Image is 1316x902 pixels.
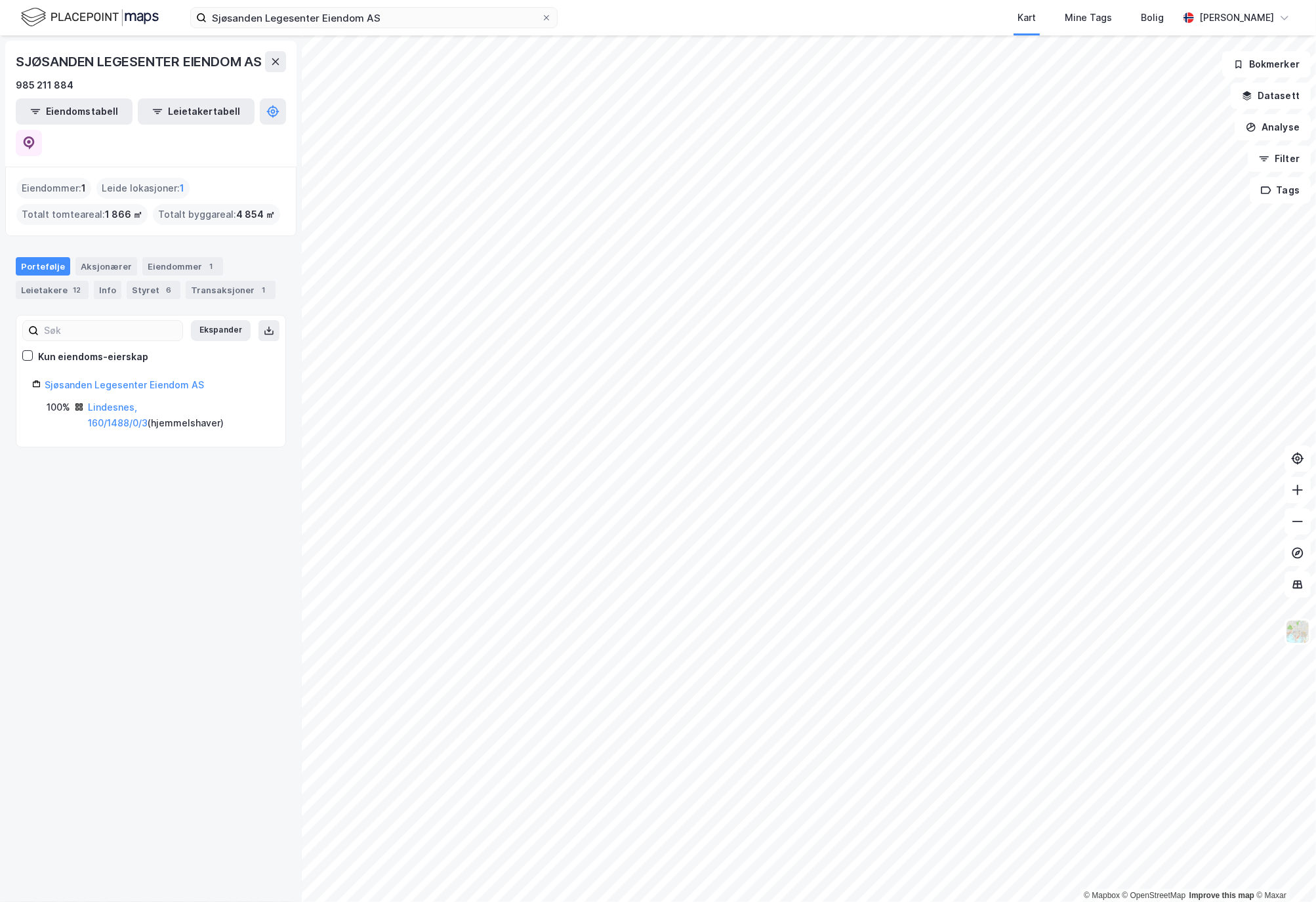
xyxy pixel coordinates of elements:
div: 100% [47,400,70,415]
div: 985 211 884 [16,77,73,93]
img: Z [1285,619,1310,644]
div: Transaksjoner [186,281,276,299]
iframe: Chat Widget [1250,839,1316,902]
span: 1 [81,180,86,196]
div: Kart [1018,10,1036,26]
img: logo.f888ab2527a4732fd821a326f86c7f29.svg [21,6,159,29]
div: Aksjonærer [75,257,137,276]
div: Eiendommer : [16,178,91,199]
a: Sjøsanden Legesenter Eiendom AS [45,379,204,390]
span: 1 [180,180,184,196]
button: Bokmerker [1222,51,1311,77]
div: Totalt byggareal : [153,204,280,225]
a: Mapbox [1084,891,1120,900]
div: Totalt tomteareal : [16,204,148,225]
button: Tags [1250,177,1311,203]
a: Lindesnes, 160/1488/0/3 [88,401,148,428]
button: Ekspander [191,320,251,341]
div: Leide lokasjoner : [96,178,190,199]
div: Leietakere [16,281,89,299]
button: Filter [1248,146,1311,172]
span: 4 854 ㎡ [236,207,275,222]
div: Mine Tags [1065,10,1112,26]
button: Eiendomstabell [16,98,133,125]
div: Kontrollprogram for chat [1250,839,1316,902]
input: Søk [39,321,182,340]
button: Leietakertabell [138,98,255,125]
a: Improve this map [1189,891,1254,900]
div: Eiendommer [142,257,223,276]
div: SJØSANDEN LEGESENTER EIENDOM AS [16,51,264,72]
div: Info [94,281,121,299]
div: Portefølje [16,257,70,276]
input: Søk på adresse, matrikkel, gårdeiere, leietakere eller personer [207,8,541,28]
span: 1 866 ㎡ [105,207,142,222]
button: Datasett [1231,83,1311,109]
div: [PERSON_NAME] [1199,10,1274,26]
a: OpenStreetMap [1122,891,1186,900]
div: 1 [205,260,218,273]
div: 6 [162,283,175,297]
div: 12 [70,283,83,297]
div: ( hjemmelshaver ) [88,400,270,431]
div: Kun eiendoms-eierskap [38,349,148,365]
button: Analyse [1235,114,1311,140]
div: 1 [257,283,270,297]
div: Styret [127,281,180,299]
div: Bolig [1141,10,1164,26]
